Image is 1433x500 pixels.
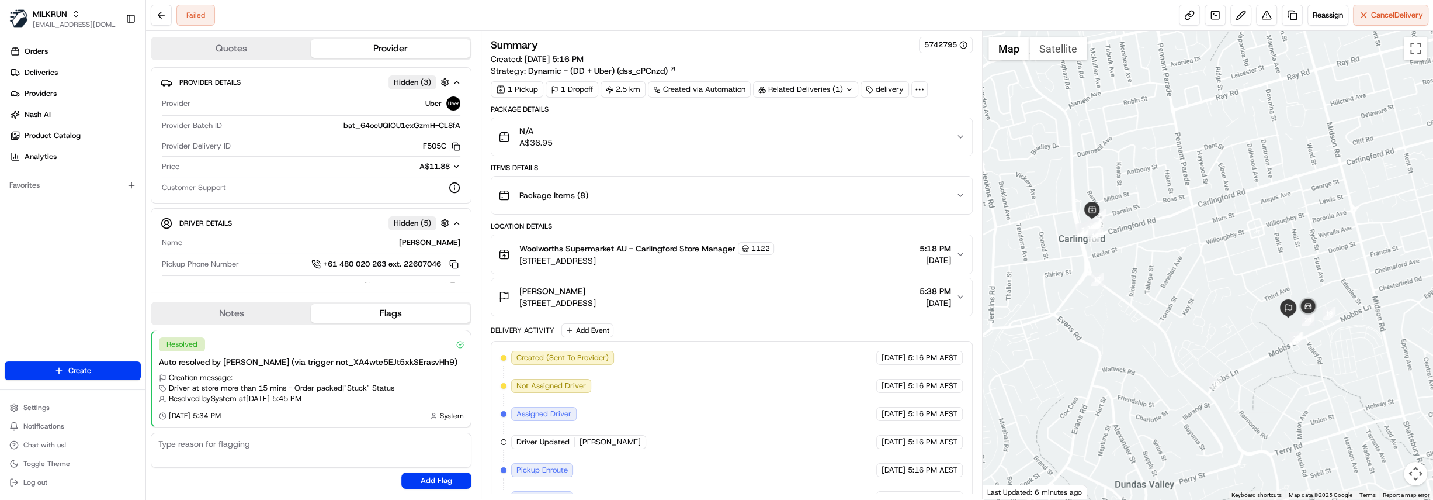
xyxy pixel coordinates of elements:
[23,478,47,487] span: Log out
[908,353,957,363] span: 5:16 PM AEST
[1290,332,1303,344] div: 23
[161,73,462,92] button: Provider DetailsHidden (3)
[1383,492,1429,498] a: Report a map error
[924,40,967,50] button: 5742795
[491,81,543,98] div: 1 Pickup
[343,120,460,131] span: bat_64ocUQIOU1exGzmH-CL8fA
[97,213,101,222] span: •
[5,147,145,166] a: Analytics
[199,115,213,129] button: Start new chat
[363,281,460,294] a: [PHONE_NUMBER]
[1307,5,1348,26] button: Reassign
[983,485,1087,499] div: Last Updated: 6 minutes ago
[152,304,311,323] button: Notes
[5,176,141,195] div: Favorites
[25,46,48,57] span: Orders
[561,323,613,337] button: Add Event
[425,98,442,109] span: Uber
[1289,492,1352,498] span: Map data ©2025 Google
[519,297,596,309] span: [STREET_ADDRESS]
[1091,273,1104,286] div: 17
[1289,332,1302,345] div: 22
[1077,223,1090,236] div: 10
[986,484,1024,499] img: Google
[99,263,108,272] div: 💻
[5,42,145,61] a: Orders
[1231,491,1282,499] button: Keyboard shortcuts
[25,151,57,162] span: Analytics
[491,278,972,316] button: [PERSON_NAME][STREET_ADDRESS]5:38 PM[DATE]
[33,20,116,29] button: [EMAIL_ADDRESS][DOMAIN_NAME]
[908,409,957,419] span: 5:16 PM AEST
[491,53,584,65] span: Created:
[161,213,462,233] button: Driver DetailsHidden (5)
[33,8,67,20] button: MILKRUN
[159,356,464,368] div: Auto resolved by [PERSON_NAME] (via trigger not_XA4wte5EJt5xkSErasvHh9)
[23,440,66,450] span: Chat with us!
[491,222,973,231] div: Location Details
[601,81,646,98] div: 2.5 km
[23,261,89,273] span: Knowledge Base
[162,141,231,151] span: Provider Delivery ID
[394,77,431,88] span: Hidden ( 3 )
[516,465,568,475] span: Pickup Enroute
[375,282,441,292] span: [PHONE_NUMBER]
[491,326,554,335] div: Delivery Activity
[5,399,141,416] button: Settings
[648,81,751,98] a: Created via Automation
[311,258,460,271] a: +61 480 020 263 ext. 22607046
[25,109,51,120] span: Nash AI
[23,422,64,431] span: Notifications
[528,65,676,77] a: Dynamic - (DD + Uber) (dss_cPCnzd)
[546,81,598,98] div: 1 Dropoff
[179,219,232,228] span: Driver Details
[12,47,213,65] p: Welcome 👋
[882,465,905,475] span: [DATE]
[516,353,609,363] span: Created (Sent To Provider)
[162,98,190,109] span: Provider
[5,361,141,380] button: Create
[162,120,222,131] span: Provider Batch ID
[1323,307,1335,320] div: 19
[162,282,241,292] span: Dropoff Phone Number
[162,161,179,172] span: Price
[169,373,233,383] span: Creation message:
[528,65,668,77] span: Dynamic - (DD + Uber) (dss_cPCnzd)
[53,123,161,133] div: We're available if you need us!
[5,5,121,33] button: MILKRUNMILKRUN[EMAIL_ADDRESS][DOMAIN_NAME]
[525,54,584,64] span: [DATE] 5:16 PM
[1075,224,1088,237] div: 9
[882,409,905,419] span: [DATE]
[12,12,35,35] img: Nash
[12,263,21,272] div: 📗
[179,78,241,87] span: Provider Details
[516,381,586,391] span: Not Assigned Driver
[1302,313,1314,326] div: 20
[152,39,311,58] button: Quotes
[36,181,95,191] span: [PERSON_NAME]
[5,418,141,435] button: Notifications
[920,254,951,266] span: [DATE]
[580,437,641,447] span: [PERSON_NAME]
[162,259,239,270] span: Pickup Phone Number
[1404,37,1427,60] button: Toggle fullscreen view
[516,409,571,419] span: Assigned Driver
[159,337,205,351] div: Resolved
[25,67,58,78] span: Deliveries
[491,65,676,77] div: Strategy:
[419,161,450,171] span: A$11.88
[1088,220,1101,233] div: 13
[519,285,585,297] span: [PERSON_NAME]
[5,456,141,472] button: Toggle Theme
[753,81,858,98] div: Related Deliveries (1)
[1084,222,1097,235] div: 15
[882,381,905,391] span: [DATE]
[491,40,538,50] h3: Summary
[388,75,452,89] button: Hidden (3)
[323,259,441,270] span: +61 480 020 263 ext. 22607046
[68,365,91,376] span: Create
[311,39,470,58] button: Provider
[25,130,81,141] span: Product Catalog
